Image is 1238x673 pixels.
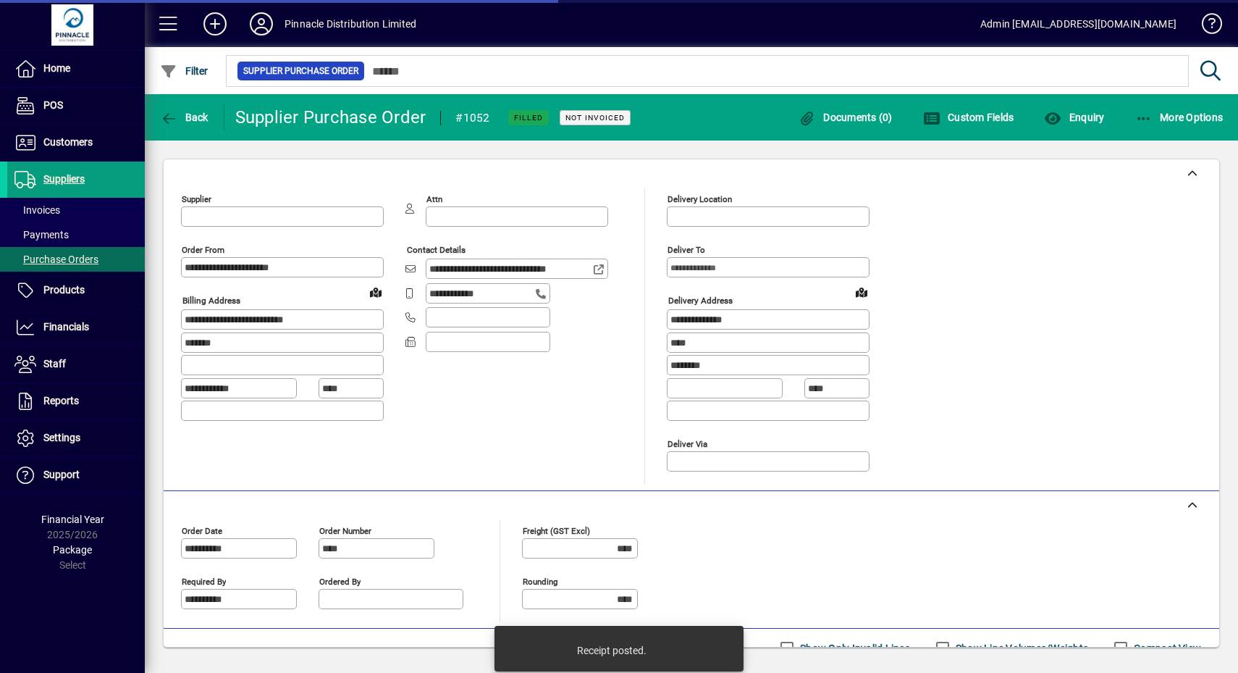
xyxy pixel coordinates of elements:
[14,254,98,265] span: Purchase Orders
[577,643,647,658] div: Receipt posted.
[192,11,238,37] button: Add
[455,106,489,130] div: #1052
[182,194,211,204] mat-label: Supplier
[319,525,371,535] mat-label: Order number
[797,641,910,656] label: Show Only Invalid Lines
[156,58,212,84] button: Filter
[43,358,66,369] span: Staff
[1132,104,1227,130] button: More Options
[7,420,145,456] a: Settings
[53,544,92,556] span: Package
[182,525,222,535] mat-label: Order date
[14,229,69,241] span: Payments
[980,12,1176,35] div: Admin [EMAIL_ADDRESS][DOMAIN_NAME]
[7,198,145,222] a: Invoices
[923,112,1014,123] span: Custom Fields
[7,88,145,124] a: POS
[523,576,557,586] mat-label: Rounding
[285,12,416,35] div: Pinnacle Distribution Limited
[43,173,85,185] span: Suppliers
[426,194,442,204] mat-label: Attn
[364,280,387,304] a: View on map
[668,245,705,255] mat-label: Deliver To
[668,438,707,448] mat-label: Deliver via
[41,514,104,525] span: Financial Year
[1044,112,1104,123] span: Enquiry
[795,104,896,130] button: Documents (0)
[182,576,226,586] mat-label: Required by
[7,346,145,383] a: Staff
[43,136,93,148] span: Customers
[668,194,732,204] mat-label: Delivery Location
[7,125,145,161] a: Customers
[1131,641,1201,656] label: Compact View
[14,204,60,216] span: Invoices
[7,51,145,87] a: Home
[523,525,590,535] mat-label: Freight (GST excl)
[7,383,145,419] a: Reports
[565,113,625,122] span: Not Invoiced
[43,284,85,296] span: Products
[156,104,212,130] button: Back
[235,106,426,129] div: Supplier Purchase Order
[7,309,145,346] a: Financials
[7,247,145,272] a: Purchase Orders
[7,457,145,493] a: Support
[514,113,543,122] span: Filled
[160,65,209,77] span: Filter
[145,104,224,130] app-page-header-button: Back
[43,62,70,74] span: Home
[319,576,361,586] mat-label: Ordered by
[1191,3,1220,50] a: Knowledge Base
[43,469,80,480] span: Support
[43,99,63,111] span: POS
[7,272,145,309] a: Products
[243,64,358,78] span: Supplier Purchase Order
[160,112,209,123] span: Back
[182,245,224,255] mat-label: Order from
[1040,104,1108,130] button: Enquiry
[43,395,79,406] span: Reports
[799,112,893,123] span: Documents (0)
[43,432,80,443] span: Settings
[1135,112,1224,123] span: More Options
[953,641,1088,656] label: Show Line Volumes/Weights
[919,104,1018,130] button: Custom Fields
[850,280,873,304] a: View on map
[7,222,145,247] a: Payments
[238,11,285,37] button: Profile
[43,321,89,333] span: Financials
